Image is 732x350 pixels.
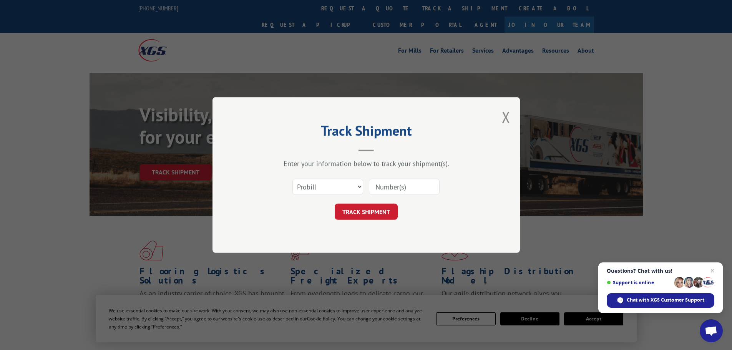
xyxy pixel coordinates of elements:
[251,159,481,168] div: Enter your information below to track your shipment(s).
[708,266,717,275] span: Close chat
[607,280,671,285] span: Support is online
[627,297,704,304] span: Chat with XGS Customer Support
[607,293,714,308] div: Chat with XGS Customer Support
[251,125,481,140] h2: Track Shipment
[335,204,398,220] button: TRACK SHIPMENT
[502,107,510,127] button: Close modal
[369,179,440,195] input: Number(s)
[700,319,723,342] div: Open chat
[607,268,714,274] span: Questions? Chat with us!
